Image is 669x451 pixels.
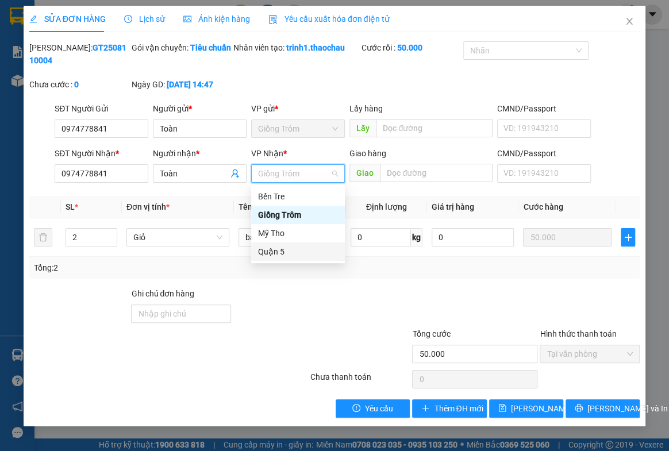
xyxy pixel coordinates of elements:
[251,149,283,158] span: VP Nhận
[376,119,493,137] input: Dọc đường
[258,245,338,258] div: Quận 5
[566,399,640,418] button: printer[PERSON_NAME] và In
[124,15,132,23] span: clock-circle
[497,102,591,115] div: CMND/Passport
[34,228,52,246] button: delete
[625,17,634,26] span: close
[126,202,170,211] span: Đơn vị tính
[153,147,247,160] div: Người nhận
[29,14,106,24] span: SỬA ĐƠN HÀNG
[251,102,345,115] div: VP gửi
[575,404,583,413] span: printer
[153,102,247,115] div: Người gửi
[131,304,231,323] input: Ghi chú đơn hàng
[74,80,79,89] b: 0
[251,242,345,261] div: Quận 5
[258,165,338,182] span: Giồng Trôm
[34,261,259,274] div: Tổng: 2
[412,399,486,418] button: plusThêm ĐH mới
[498,404,506,413] span: save
[411,228,422,246] span: kg
[621,228,635,246] button: plus
[523,228,612,246] input: 0
[432,202,474,211] span: Giá trị hàng
[29,41,129,67] div: [PERSON_NAME]:
[258,209,338,221] div: Giồng Trôm
[251,206,345,224] div: Giồng Trôm
[239,202,276,211] span: Tên hàng
[230,169,240,178] span: user-add
[587,402,668,415] span: [PERSON_NAME] và In
[251,224,345,242] div: Mỹ Tho
[55,102,148,115] div: SĐT Người Gửi
[421,404,429,413] span: plus
[349,104,383,113] span: Lấy hàng
[183,14,250,24] span: Ảnh kiện hàng
[361,41,461,54] div: Cước rồi :
[489,399,563,418] button: save[PERSON_NAME] thay đổi
[523,202,563,211] span: Cước hàng
[107,230,114,237] span: up
[511,402,603,415] span: [PERSON_NAME] thay đổi
[286,43,345,52] b: trinh1.thaochau
[183,15,191,23] span: picture
[55,147,148,160] div: SĐT Người Nhận
[540,329,616,338] label: Hình thức thanh toán
[251,187,345,206] div: Bến Tre
[349,164,380,182] span: Giao
[309,371,412,391] div: Chưa thanh toán
[107,238,114,245] span: down
[365,402,393,415] span: Yêu cầu
[258,227,338,240] div: Mỹ Tho
[166,80,213,89] b: [DATE] 14:47
[366,202,407,211] span: Định lượng
[258,190,338,203] div: Bến Tre
[29,78,129,91] div: Chưa cước :
[124,14,165,24] span: Lịch sử
[133,229,222,246] span: Giỏ
[336,399,410,418] button: exclamation-circleYêu cầu
[380,164,493,182] input: Dọc đường
[131,41,231,54] div: Gói vận chuyển:
[190,43,230,52] b: Tiêu chuẩn
[104,229,117,237] span: Increase Value
[131,78,231,91] div: Ngày GD:
[613,6,645,38] button: Close
[239,228,341,246] input: VD: Bàn, Ghế
[434,402,483,415] span: Thêm ĐH mới
[268,14,390,24] span: Yêu cầu xuất hóa đơn điện tử
[352,404,360,413] span: exclamation-circle
[349,149,386,158] span: Giao hàng
[104,237,117,246] span: Decrease Value
[497,147,591,160] div: CMND/Passport
[412,329,450,338] span: Tổng cước
[258,120,338,137] span: Giồng Trôm
[131,289,194,298] label: Ghi chú đơn hàng
[397,43,422,52] b: 50.000
[349,119,376,137] span: Lấy
[268,15,278,24] img: icon
[547,345,633,363] span: Tại văn phòng
[66,202,75,211] span: SL
[29,15,37,23] span: edit
[621,233,635,242] span: plus
[233,41,359,54] div: Nhân viên tạo:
